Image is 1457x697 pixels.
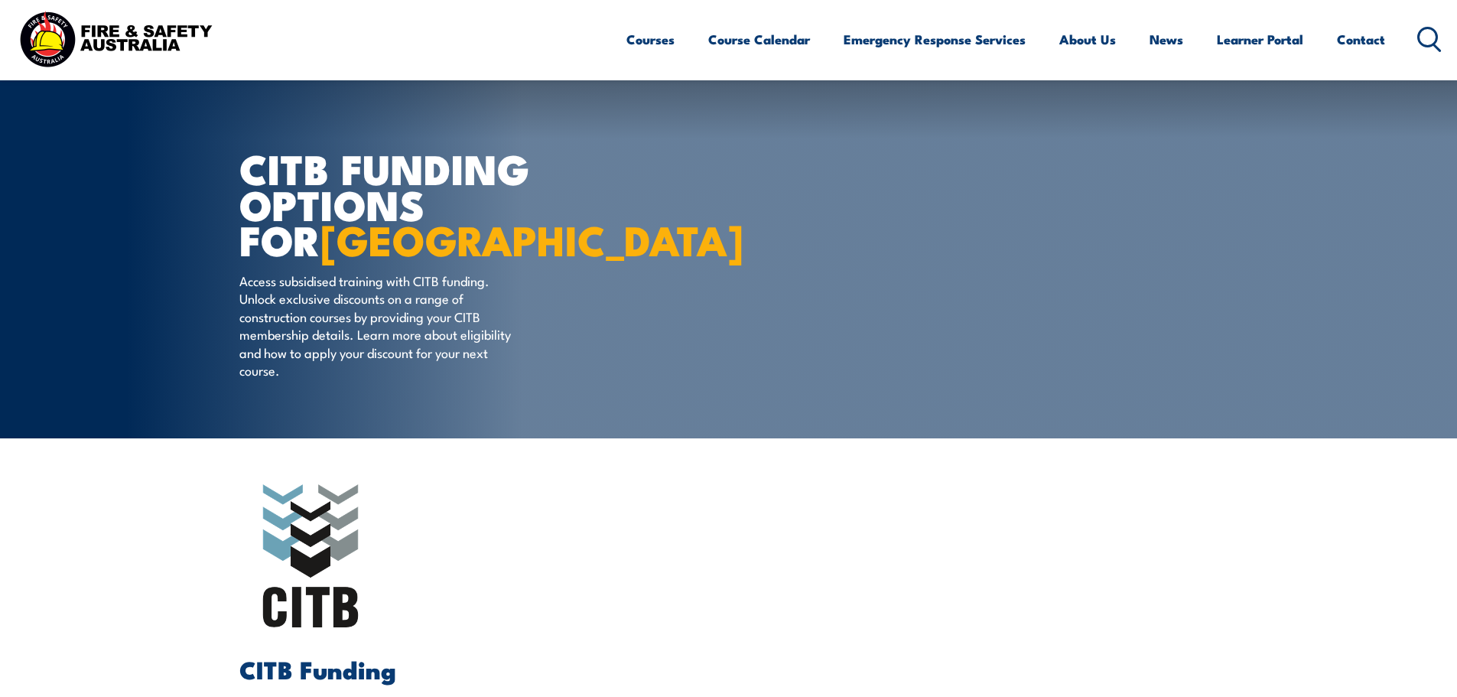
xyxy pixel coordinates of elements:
a: Courses [626,19,675,60]
a: About Us [1059,19,1116,60]
h1: CITB Funding Options for [239,150,617,257]
a: Course Calendar [708,19,810,60]
strong: [GEOGRAPHIC_DATA] [320,207,743,270]
a: News [1150,19,1183,60]
h2: CITB Funding [239,658,1218,679]
a: Emergency Response Services [844,19,1026,60]
a: Contact [1337,19,1385,60]
a: Learner Portal [1217,19,1303,60]
p: Access subsidised training with CITB funding. Unlock exclusive discounts on a range of constructi... [239,272,519,379]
